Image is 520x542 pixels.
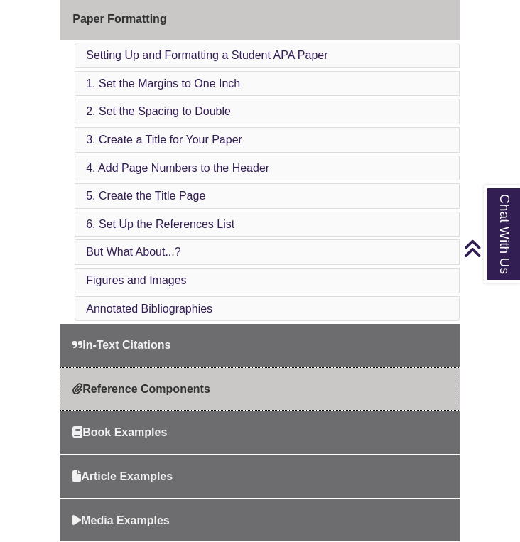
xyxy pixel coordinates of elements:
[72,13,166,25] span: Paper Formatting
[86,77,240,90] a: 1. Set the Margins to One Inch
[463,239,516,258] a: Back to Top
[60,411,460,454] a: Book Examples
[60,324,460,367] a: In-Text Citations
[72,514,170,526] span: Media Examples
[72,470,173,482] span: Article Examples
[72,383,210,395] span: Reference Components
[60,455,460,498] a: Article Examples
[86,134,242,146] a: 3. Create a Title for Your Paper
[86,246,180,258] a: But What About...?
[60,368,460,411] a: Reference Components
[72,426,167,438] span: Book Examples
[86,303,212,315] a: Annotated Bibliographies
[86,274,186,286] a: Figures and Images
[86,49,327,61] a: Setting Up and Formatting a Student APA Paper
[86,190,205,202] a: 5. Create the Title Page
[60,499,460,542] a: Media Examples
[86,218,234,230] a: 6. Set Up the References List
[86,105,231,117] a: 2. Set the Spacing to Double
[86,162,269,174] a: 4. Add Page Numbers to the Header
[72,339,170,351] span: In-Text Citations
